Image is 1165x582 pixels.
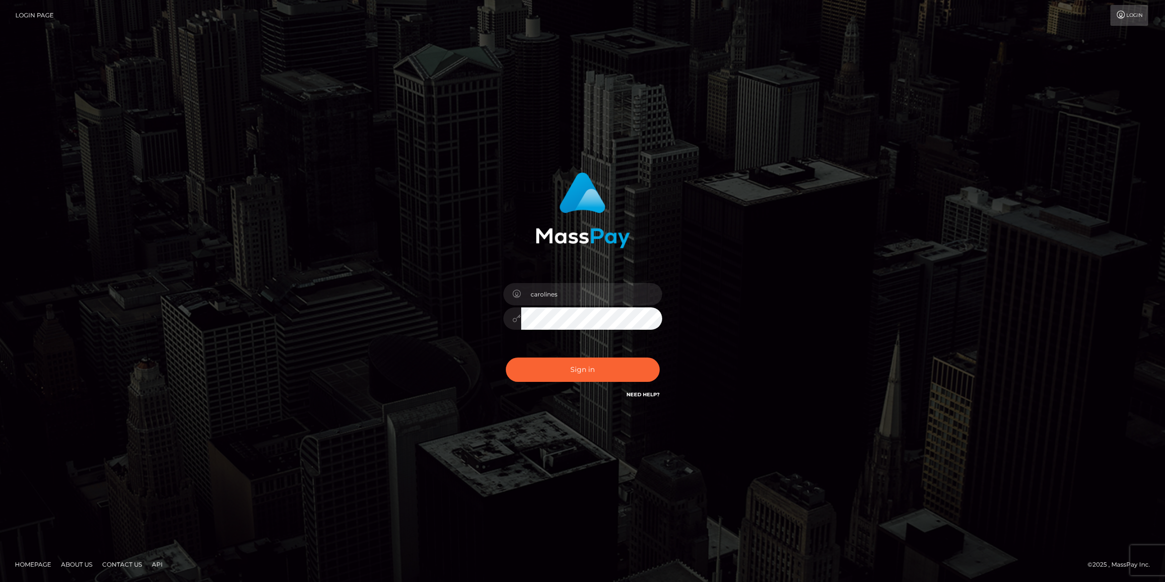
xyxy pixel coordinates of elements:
[11,557,55,572] a: Homepage
[506,358,660,382] button: Sign in
[15,5,54,26] a: Login Page
[1088,559,1158,570] div: © 2025 , MassPay Inc.
[98,557,146,572] a: Contact Us
[536,172,630,248] img: MassPay Login
[148,557,167,572] a: API
[57,557,96,572] a: About Us
[521,283,662,305] input: Username...
[626,391,660,398] a: Need Help?
[1110,5,1148,26] a: Login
